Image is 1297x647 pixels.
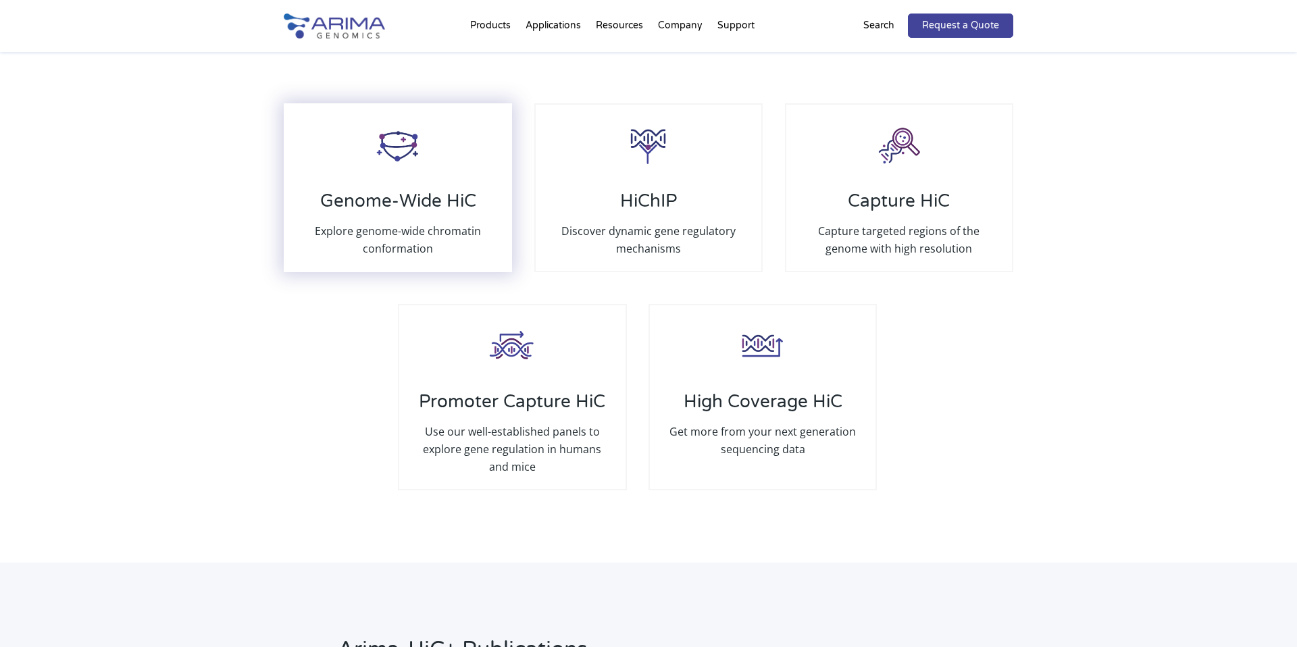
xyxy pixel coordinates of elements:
[800,222,998,257] p: Capture targeted regions of the genome with high resolution
[549,222,748,257] p: Discover dynamic gene regulatory mechanisms
[284,14,385,38] img: Arima-Genomics-logo
[863,17,894,34] p: Search
[485,319,539,373] img: Promoter-HiC_Icon_Arima-Genomics.png
[299,190,497,222] h3: Genome-Wide HiC
[800,190,998,222] h3: Capture HiC
[872,118,926,172] img: Capture-HiC_Icon_Arima-Genomics.png
[908,14,1013,38] a: Request a Quote
[663,423,862,458] p: Get more from your next generation sequencing data
[549,190,748,222] h3: HiChIP
[299,222,497,257] p: Explore genome-wide chromatin conformation
[736,319,790,373] img: High-Coverage-HiC_Icon_Arima-Genomics.png
[663,391,862,423] h3: High Coverage HiC
[371,118,425,172] img: HiC_Icon_Arima-Genomics.png
[413,391,611,423] h3: Promoter Capture HiC
[413,423,611,475] p: Use our well-established panels to explore gene regulation in humans and mice
[621,118,676,172] img: HiCHiP_Icon_Arima-Genomics.png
